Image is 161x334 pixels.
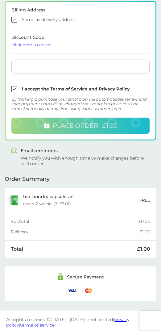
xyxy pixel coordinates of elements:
div: Secure Payment [67,275,104,279]
div: By making a purchase your smol plan will automatically renew and your payment card will be charge... [11,97,150,111]
div: We notify you with enough time to make changes before each order. [21,155,150,166]
span: Discount Code [11,35,150,47]
div: Billing Address [11,8,150,12]
div: Subtotal [11,219,138,223]
a: privacy policy [6,317,129,328]
a: terms of service [20,322,55,328]
iframe: Secure card payment input frame [14,64,147,69]
p: x 1 [23,194,74,199]
img: /assets/icons/cards/mastercard.svg [82,287,95,294]
img: /assets/icons/cards/visa.svg [66,287,79,294]
div: Email reminders [21,148,150,153]
span: PLACE ORDER - £1.00 [53,122,118,129]
div: every 2 weeks @ £6.00 [23,202,71,206]
span: Order Summary [5,176,50,182]
button: PLACE ORDER- £1.00 [11,118,150,134]
div: Total [11,247,137,252]
div: £1.00 [137,247,150,252]
span: bio laundry capsules [23,194,69,199]
p: FREE [139,197,150,203]
div: £1.00 [139,230,150,234]
div: Delivery [11,230,139,234]
div: £0.00 [138,219,150,223]
div: click here to enter [11,43,150,47]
